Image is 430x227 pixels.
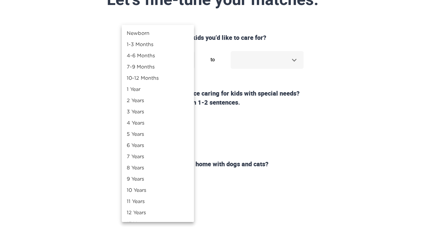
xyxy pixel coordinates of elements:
[122,39,194,50] li: 1-3 Months
[122,83,194,95] li: 1 Year
[122,196,194,207] li: 11 Years
[122,140,194,151] li: 6 Years
[122,50,194,61] li: 4-6 Months
[122,117,194,128] li: 4 Years
[122,72,194,83] li: 10-12 Months
[122,207,194,218] li: 12 Years
[122,61,194,72] li: 7-9 Months
[122,173,194,184] li: 9 Years
[122,162,194,173] li: 8 Years
[122,95,194,106] li: 2 Years
[122,128,194,140] li: 5 Years
[122,184,194,196] li: 10 Years
[122,106,194,117] li: 3 Years
[122,27,194,39] li: Newborn
[122,151,194,162] li: 7 Years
